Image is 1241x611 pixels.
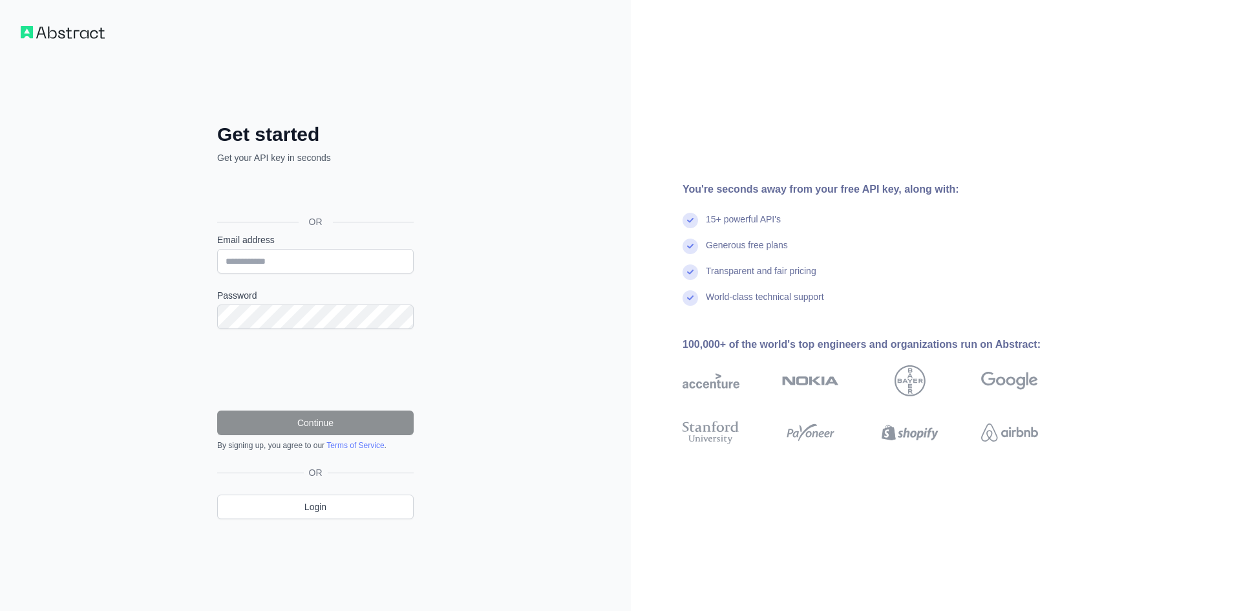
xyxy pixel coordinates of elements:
[217,151,414,164] p: Get your API key in seconds
[706,290,824,316] div: World-class technical support
[683,290,698,306] img: check mark
[882,418,939,447] img: shopify
[683,418,739,447] img: stanford university
[217,411,414,435] button: Continue
[683,213,698,228] img: check mark
[683,365,739,396] img: accenture
[217,233,414,246] label: Email address
[706,264,816,290] div: Transparent and fair pricing
[683,239,698,254] img: check mark
[895,365,926,396] img: bayer
[706,239,788,264] div: Generous free plans
[981,418,1038,447] img: airbnb
[683,337,1079,352] div: 100,000+ of the world's top engineers and organizations run on Abstract:
[217,345,414,395] iframe: reCAPTCHA
[21,26,105,39] img: Workflow
[683,182,1079,197] div: You're seconds away from your free API key, along with:
[782,418,839,447] img: payoneer
[304,466,328,479] span: OR
[683,264,698,280] img: check mark
[706,213,781,239] div: 15+ powerful API's
[217,495,414,519] a: Login
[981,365,1038,396] img: google
[782,365,839,396] img: nokia
[217,123,414,146] h2: Get started
[299,215,333,228] span: OR
[217,440,414,451] div: By signing up, you agree to our .
[211,178,418,207] iframe: Sign in with Google Button
[217,289,414,302] label: Password
[326,441,384,450] a: Terms of Service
